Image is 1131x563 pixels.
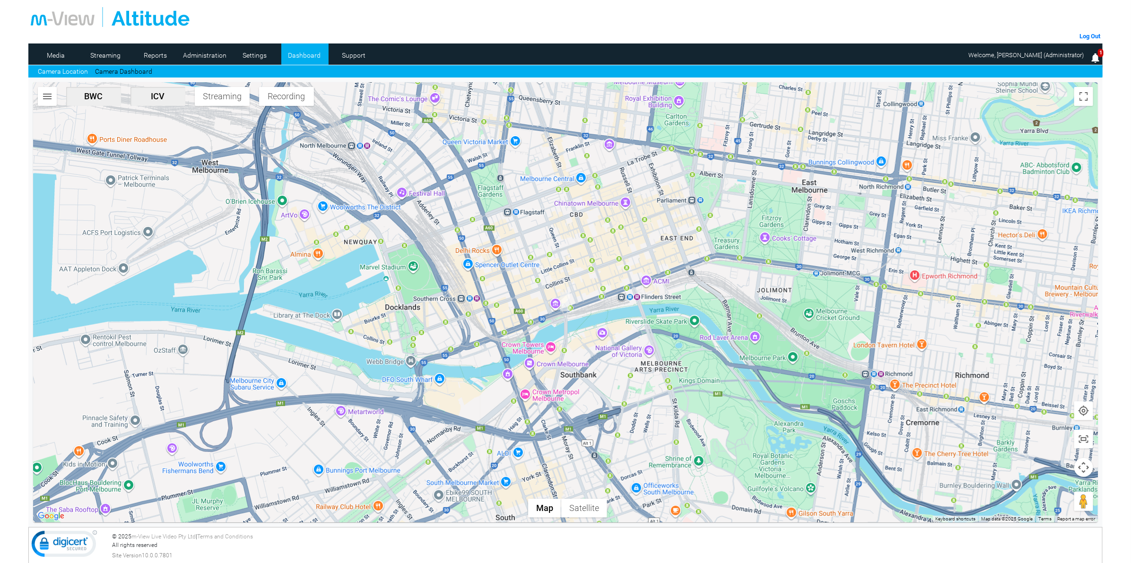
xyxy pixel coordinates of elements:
img: svg+xml,%3Csvg%20xmlns%3D%22http%3A%2F%2Fwww.w3.org%2F2000%2Fsvg%22%20height%3D%2224%22%20viewBox... [1078,433,1089,445]
span: BWC [70,91,117,101]
button: Map camera controls [1074,458,1093,477]
a: Settings [232,48,278,62]
a: Log Out [1079,33,1100,40]
img: bell25.png [1090,52,1101,64]
div: Site Version [112,551,1100,560]
span: Streaming [199,91,246,101]
span: ICV [134,91,182,101]
span: Map data ©2025 Google [981,516,1033,521]
a: Camera Dashboard [95,67,152,77]
button: BWC [66,87,121,106]
a: Open this area in Google Maps (opens a new window) [35,510,67,522]
img: Google [35,510,67,522]
button: Show user location [1074,401,1093,420]
a: Terms (opens in new tab) [1038,516,1052,521]
a: Reports [132,48,178,62]
button: Search [38,87,57,106]
a: m-View Live Video Pty Ltd [131,533,196,540]
img: DigiCert Secured Site Seal [31,530,97,562]
img: svg+xml,%3Csvg%20xmlns%3D%22http%3A%2F%2Fwww.w3.org%2F2000%2Fsvg%22%20height%3D%2224%22%20viewBox... [1078,405,1089,416]
button: Show all cameras [1074,430,1093,449]
span: Recording [263,91,310,101]
a: Report a map error [1057,516,1095,521]
span: 10.0.0.7801 [142,551,173,560]
a: Terms and Conditions [197,533,253,540]
div: YLF415 [560,292,570,311]
button: Show street map [528,499,561,518]
button: Keyboard shortcuts [935,516,975,522]
div: © 2025 | All rights reserved [112,532,1100,560]
a: Dashboard [281,48,327,62]
a: Support [331,48,377,62]
img: svg+xml,%3Csvg%20xmlns%3D%22http%3A%2F%2Fwww.w3.org%2F2000%2Fsvg%22%20height%3D%2224%22%20viewBox... [42,91,53,102]
button: Streaming [195,87,250,106]
a: Streaming [83,48,129,62]
button: Show satellite imagery [561,499,607,518]
button: Recording [259,87,314,106]
a: Administration [182,48,228,62]
button: ICV [130,87,185,106]
a: Camera Location [38,67,88,77]
button: Drag Pegman onto the map to open Street View [1074,492,1093,511]
span: 1 [1098,49,1104,58]
button: Toggle fullscreen view [1074,87,1093,106]
a: Media [33,48,79,62]
span: Welcome, [PERSON_NAME] (Administrator) [968,52,1084,59]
